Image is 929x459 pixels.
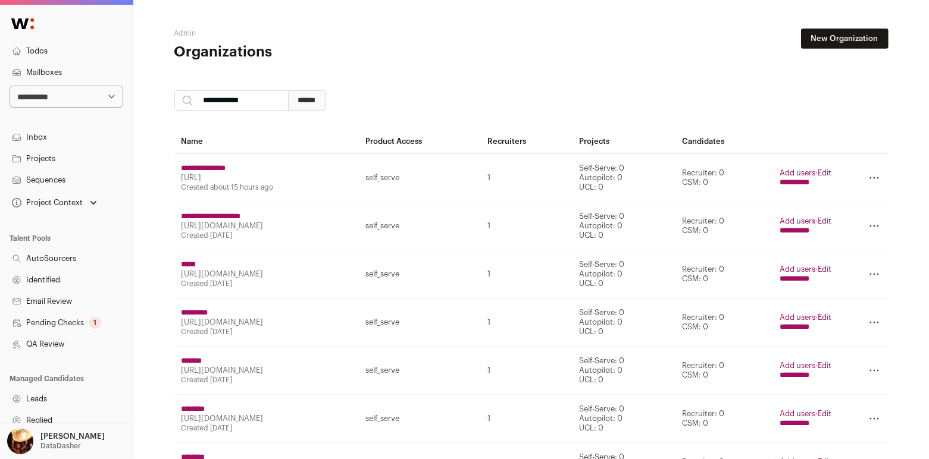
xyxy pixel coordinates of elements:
[182,318,264,326] a: [URL][DOMAIN_NAME]
[358,202,481,250] td: self_serve
[481,395,573,443] td: 1
[780,265,815,273] a: Add users
[182,375,351,385] div: Created [DATE]
[358,250,481,298] td: self_serve
[7,428,33,454] img: 473170-medium_jpg
[675,347,772,395] td: Recruiter: 0 CSM: 0
[481,202,573,250] td: 1
[780,313,815,321] a: Add users
[772,298,839,347] td: ·
[182,423,351,433] div: Created [DATE]
[772,347,839,395] td: ·
[10,194,99,211] button: Open dropdown
[675,130,772,154] th: Candidates
[358,298,481,347] td: self_serve
[572,202,675,250] td: Self-Serve: 0 Autopilot: 0 UCL: 0
[675,250,772,298] td: Recruiter: 0 CSM: 0
[182,414,264,422] a: [URL][DOMAIN_NAME]
[801,29,889,49] a: New Organization
[358,395,481,443] td: self_serve
[780,169,815,177] a: Add users
[10,198,83,208] div: Project Context
[675,298,772,347] td: Recruiter: 0 CSM: 0
[572,154,675,202] td: Self-Serve: 0 Autopilot: 0 UCL: 0
[818,361,831,369] a: Edit
[481,347,573,395] td: 1
[358,347,481,395] td: self_serve
[772,202,839,250] td: ·
[89,317,101,329] div: 1
[780,217,815,225] a: Add users
[572,298,675,347] td: Self-Serve: 0 Autopilot: 0 UCL: 0
[40,432,105,441] p: [PERSON_NAME]
[182,174,202,181] a: [URL]
[182,270,264,278] a: [URL][DOMAIN_NAME]
[40,441,81,451] p: DataDasher
[174,30,196,37] a: Admin
[481,154,573,202] td: 1
[572,347,675,395] td: Self-Serve: 0 Autopilot: 0 UCL: 0
[818,410,831,417] a: Edit
[358,130,481,154] th: Product Access
[182,183,351,192] div: Created about 15 hours ago
[5,428,107,454] button: Open dropdown
[358,154,481,202] td: self_serve
[675,395,772,443] td: Recruiter: 0 CSM: 0
[772,395,839,443] td: ·
[182,222,264,229] a: [URL][DOMAIN_NAME]
[174,43,412,62] h1: Organizations
[182,231,351,240] div: Created [DATE]
[182,279,351,288] div: Created [DATE]
[818,217,831,225] a: Edit
[818,313,831,321] a: Edit
[780,410,815,417] a: Add users
[780,361,815,369] a: Add users
[818,169,831,177] a: Edit
[481,250,573,298] td: 1
[481,298,573,347] td: 1
[572,130,675,154] th: Projects
[675,154,772,202] td: Recruiter: 0 CSM: 0
[675,202,772,250] td: Recruiter: 0 CSM: 0
[481,130,573,154] th: Recruiters
[174,130,358,154] th: Name
[182,366,264,374] a: [URL][DOMAIN_NAME]
[5,12,40,36] img: Wellfound
[182,327,351,337] div: Created [DATE]
[772,154,839,202] td: ·
[572,250,675,298] td: Self-Serve: 0 Autopilot: 0 UCL: 0
[772,250,839,298] td: ·
[572,395,675,443] td: Self-Serve: 0 Autopilot: 0 UCL: 0
[818,265,831,273] a: Edit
